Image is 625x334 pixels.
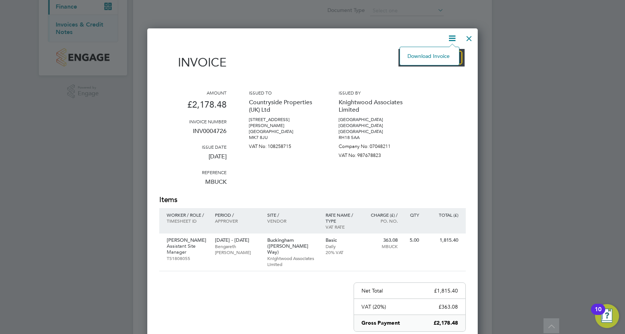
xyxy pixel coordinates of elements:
h2: Items [159,195,466,205]
p: 363.08 [365,237,398,243]
p: Company No: 07048211 [339,140,406,149]
p: [GEOGRAPHIC_DATA] [339,117,406,123]
h3: Issue date [159,144,227,150]
p: [GEOGRAPHIC_DATA] [339,123,406,129]
p: MBUCK [159,175,227,195]
p: Buckingham ([PERSON_NAME] Way) [267,237,318,255]
h3: Invoice number [159,118,227,124]
h1: Invoice [159,55,227,69]
p: Knightwood Associates Limited [267,255,318,267]
li: Download Invoice [404,51,455,61]
p: [STREET_ADDRESS] [249,117,316,123]
p: Total (£) [427,212,458,218]
p: Daily [326,243,358,249]
p: VAT (20%) [361,303,386,310]
h3: Reference [159,169,227,175]
p: INV0004726 [159,124,227,144]
p: Approver [215,218,259,224]
p: 5.00 [405,237,419,243]
p: Timesheet ID [167,218,207,224]
p: Vendor [267,218,318,224]
p: RH18 5AA [339,134,406,140]
div: 10 [595,309,601,319]
p: [DATE] [159,150,227,169]
p: VAT No: 108258715 [249,140,316,149]
h3: Issued to [249,90,316,96]
h3: Amount [159,90,227,96]
p: VAT rate [326,224,358,230]
p: £2,178.48 [434,319,458,327]
p: TS1808055 [167,255,207,261]
p: Knightwood Associates Limited [339,96,406,117]
p: £1,815.40 [434,287,458,294]
h3: Issued by [339,90,406,96]
p: 1,815.40 [427,237,458,243]
p: Rate name / type [326,212,358,224]
p: Basic [326,237,358,243]
p: QTY [405,212,419,218]
button: Open Resource Center, 10 new notifications [595,304,619,328]
p: [PERSON_NAME][GEOGRAPHIC_DATA] [249,123,316,134]
p: Countryside Properties (UK) Ltd [249,96,316,117]
p: Assistant Site Manager [167,243,207,255]
p: Worker / Role / [167,212,207,218]
p: Period / [215,212,259,218]
p: [DATE] - [DATE] [215,237,259,243]
p: MK7 8JU [249,134,316,140]
p: £2,178.48 [159,96,227,118]
p: Charge (£) / [365,212,398,218]
p: £363.08 [438,303,458,310]
img: knightwood-logo-remittance.png [398,49,466,67]
p: [PERSON_NAME] [167,237,207,243]
p: Po. No. [365,218,398,224]
p: 20% VAT [326,249,358,255]
p: Net Total [361,287,383,294]
p: MBUCK [365,243,398,249]
p: Site / [267,212,318,218]
p: Bengareth [PERSON_NAME] [215,243,259,255]
p: [GEOGRAPHIC_DATA] [339,129,406,134]
p: Gross Payment [361,319,400,327]
p: VAT No: 987678823 [339,149,406,158]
